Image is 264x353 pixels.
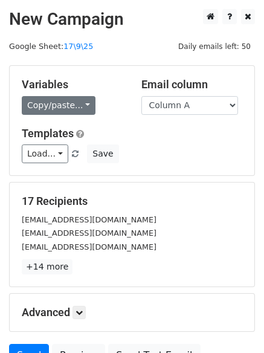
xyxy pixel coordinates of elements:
a: Templates [22,127,74,140]
small: [EMAIL_ADDRESS][DOMAIN_NAME] [22,242,156,251]
a: +14 more [22,259,72,274]
iframe: Chat Widget [204,295,264,353]
a: Daily emails left: 50 [174,42,255,51]
span: Daily emails left: 50 [174,40,255,53]
button: Save [87,144,118,163]
small: [EMAIL_ADDRESS][DOMAIN_NAME] [22,215,156,224]
a: Copy/paste... [22,96,95,115]
small: [EMAIL_ADDRESS][DOMAIN_NAME] [22,228,156,238]
a: 17\9\25 [63,42,93,51]
h5: 17 Recipients [22,195,242,208]
h2: New Campaign [9,9,255,30]
h5: Variables [22,78,123,91]
small: Google Sheet: [9,42,93,51]
h5: Advanced [22,306,242,319]
a: Load... [22,144,68,163]
h5: Email column [141,78,243,91]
